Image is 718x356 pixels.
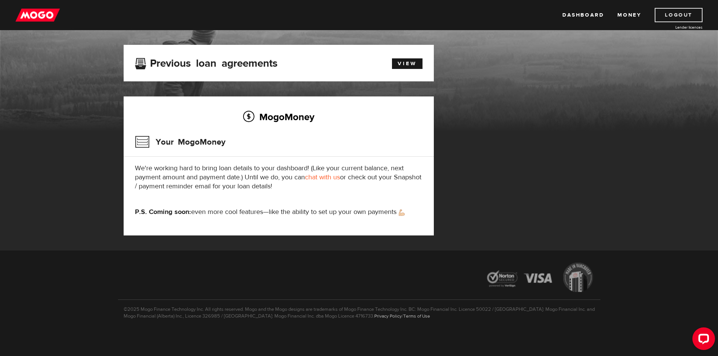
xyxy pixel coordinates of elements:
a: View [392,58,423,69]
img: strong arm emoji [399,209,405,216]
h3: Previous loan agreements [135,57,277,67]
h2: MogoMoney [135,109,423,125]
p: ©2025 Mogo Finance Technology Inc. All rights reserved. Mogo and the Mogo designs are trademarks ... [118,299,600,319]
img: legal-icons-92a2ffecb4d32d839781d1b4e4802d7b.png [480,257,600,299]
a: Money [617,8,641,22]
h3: Your MogoMoney [135,132,225,152]
a: chat with us [305,173,340,182]
img: mogo_logo-11ee424be714fa7cbb0f0f49df9e16ec.png [15,8,60,22]
strong: P.S. Coming soon: [135,208,191,216]
a: Terms of Use [403,313,430,319]
p: We're working hard to bring loan details to your dashboard! (Like your current balance, next paym... [135,164,423,191]
a: Privacy Policy [374,313,402,319]
a: Dashboard [562,8,604,22]
a: Logout [655,8,703,22]
a: Lender licences [646,24,703,30]
p: even more cool features—like the ability to set up your own payments [135,208,423,217]
iframe: LiveChat chat widget [686,324,718,356]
